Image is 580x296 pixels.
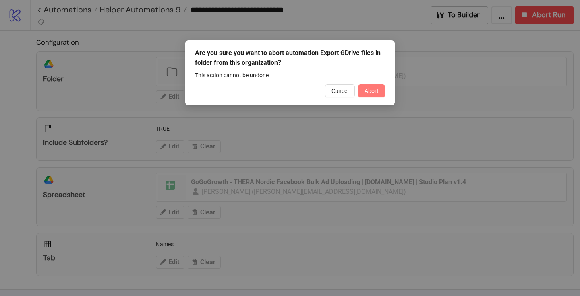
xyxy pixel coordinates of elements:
[331,88,348,94] span: Cancel
[195,71,385,80] div: This action cannot be undone
[358,84,385,97] button: Abort
[325,84,355,97] button: Cancel
[365,88,379,94] span: Abort
[195,48,385,68] div: Are you sure you want to abort automation Export GDrive files in folder from this organization?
